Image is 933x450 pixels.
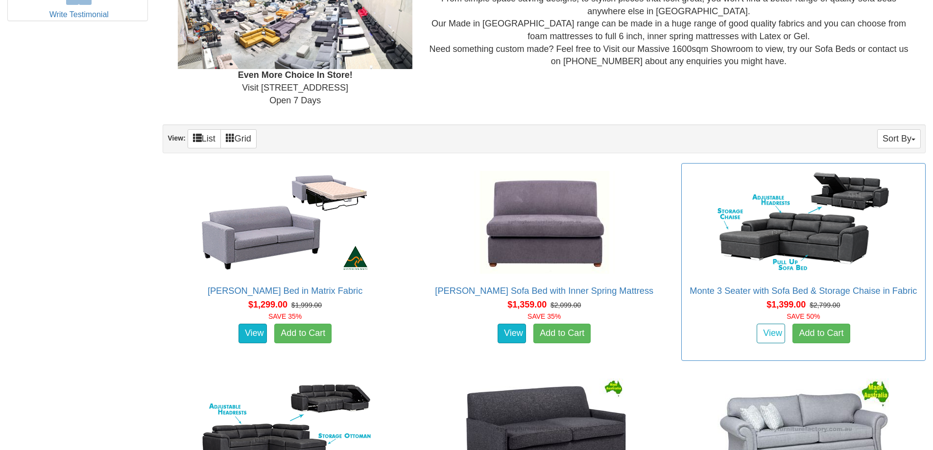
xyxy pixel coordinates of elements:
[715,168,891,276] img: Monte 3 Seater with Sofa Bed & Storage Chaise in Fabric
[435,286,653,296] a: [PERSON_NAME] Sofa Bed with Inner Spring Mattress
[690,286,917,296] a: Monte 3 Seater with Sofa Bed & Storage Chaise in Fabric
[197,168,373,276] img: Emily Sofa Bed in Matrix Fabric
[456,168,632,276] img: Cleo Sofa Bed with Inner Spring Mattress
[766,300,806,309] span: $1,399.00
[792,324,850,343] a: Add to Cart
[550,301,581,309] del: $2,099.00
[291,301,322,309] del: $1,999.00
[757,324,785,343] a: View
[208,286,362,296] a: [PERSON_NAME] Bed in Matrix Fabric
[49,10,109,19] a: Write Testimonial
[533,324,591,343] a: Add to Cart
[507,300,547,309] span: $1,359.00
[188,129,221,148] a: List
[498,324,526,343] a: View
[220,129,257,148] a: Grid
[877,129,921,148] button: Sort By
[167,135,185,142] strong: View:
[239,324,267,343] a: View
[810,301,840,309] del: $2,799.00
[274,324,332,343] a: Add to Cart
[248,300,287,309] span: $1,299.00
[787,312,820,320] font: SAVE 50%
[527,312,561,320] font: SAVE 35%
[238,70,353,80] b: Even More Choice In Store!
[268,312,302,320] font: SAVE 35%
